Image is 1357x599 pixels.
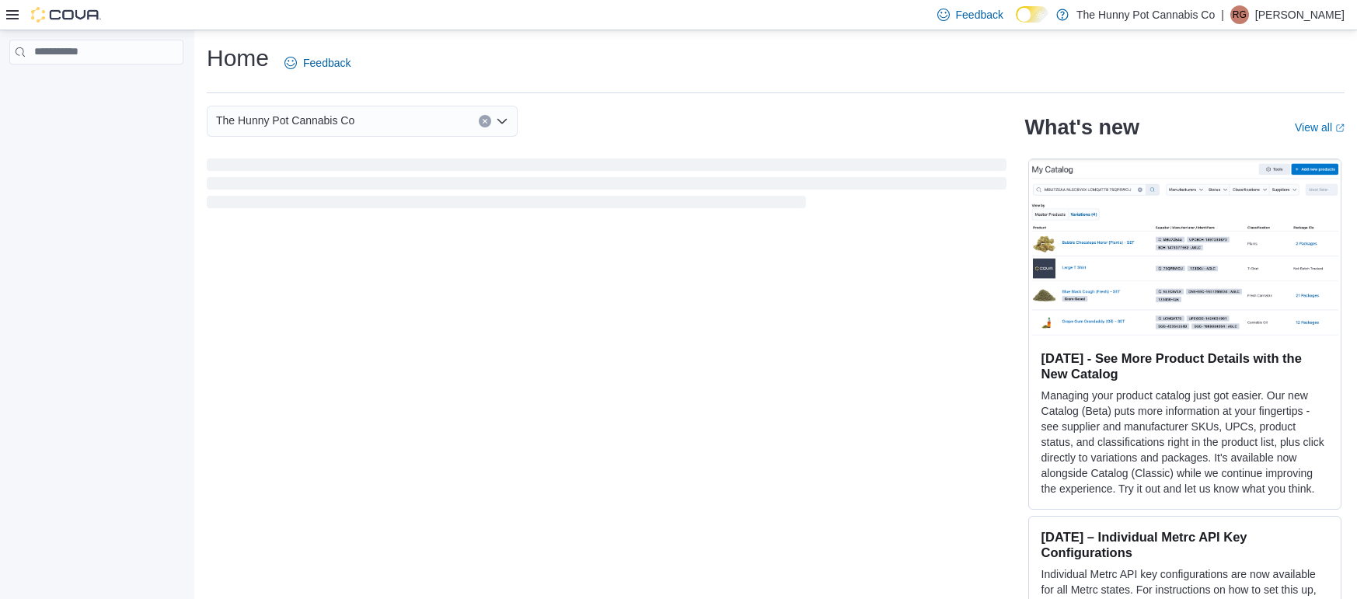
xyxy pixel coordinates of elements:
[1041,529,1328,560] h3: [DATE] – Individual Metrc API Key Configurations
[1295,121,1345,134] a: View allExternal link
[207,43,269,74] h1: Home
[1255,5,1345,24] p: [PERSON_NAME]
[1230,5,1249,24] div: Ryckolos Griffiths
[216,111,354,130] span: The Hunny Pot Cannabis Co
[1076,5,1215,24] p: The Hunny Pot Cannabis Co
[479,115,491,127] button: Clear input
[1041,388,1328,496] p: Managing your product catalog just got easier. Our new Catalog (Beta) puts more information at yo...
[278,47,357,78] a: Feedback
[1041,350,1328,381] h3: [DATE] - See More Product Details with the New Catalog
[9,68,183,105] nav: Complex example
[496,115,508,127] button: Open list of options
[1233,5,1247,24] span: RG
[956,7,1003,23] span: Feedback
[31,7,101,23] img: Cova
[1335,124,1345,133] svg: External link
[207,162,1006,211] span: Loading
[1025,115,1139,140] h2: What's new
[1221,5,1224,24] p: |
[303,55,351,71] span: Feedback
[1016,6,1048,23] input: Dark Mode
